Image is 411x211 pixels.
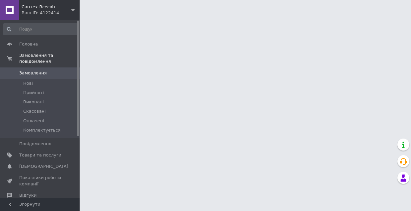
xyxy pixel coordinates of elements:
span: Комплектується [23,127,60,133]
span: Товари та послуги [19,152,61,158]
span: Замовлення [19,70,47,76]
span: Виконані [23,99,44,105]
span: Нові [23,80,33,86]
span: Скасовані [23,108,46,114]
span: Повідомлення [19,141,51,147]
input: Пошук [3,23,78,35]
div: Ваш ID: 4122414 [22,10,80,16]
span: Сантех-Всесвіт [22,4,71,10]
span: Замовлення та повідомлення [19,53,80,64]
span: Головна [19,41,38,47]
span: Показники роботи компанії [19,175,61,187]
span: [DEMOGRAPHIC_DATA] [19,163,68,169]
span: Оплачені [23,118,44,124]
span: Відгуки [19,192,36,198]
span: Прийняті [23,90,44,96]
